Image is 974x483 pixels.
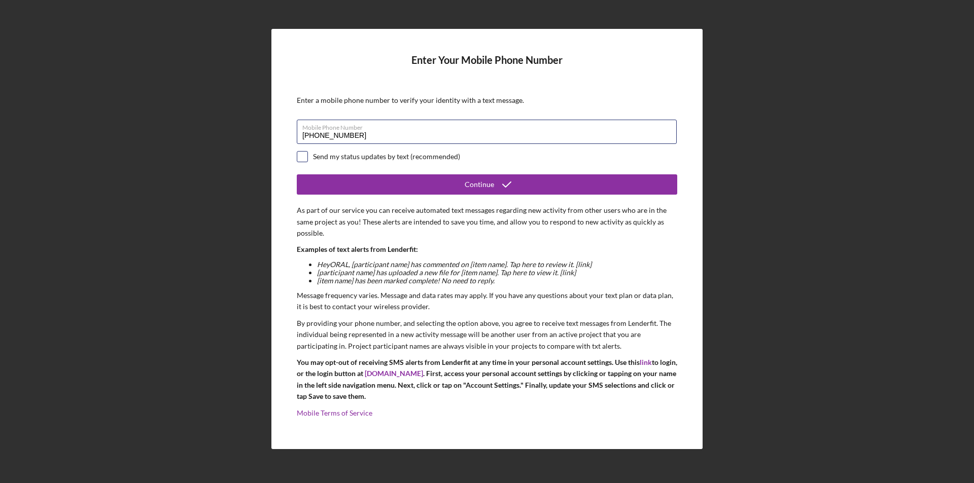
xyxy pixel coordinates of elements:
p: By providing your phone number, and selecting the option above, you agree to receive text message... [297,318,677,352]
label: Mobile Phone Number [302,120,677,131]
div: Continue [465,174,494,195]
p: Message frequency varies. Message and data rates may apply. If you have any questions about your ... [297,290,677,313]
li: Hey ORAL , [participant name] has commented on [item name]. Tap here to review it. [link] [317,261,677,269]
button: Continue [297,174,677,195]
div: Send my status updates by text (recommended) [313,153,460,161]
a: [DOMAIN_NAME] [365,369,423,378]
a: Mobile Terms of Service [297,408,372,417]
a: link [640,358,652,366]
li: [item name] has been marked complete! No need to reply. [317,277,677,285]
p: Examples of text alerts from Lenderfit: [297,244,677,255]
div: Enter a mobile phone number to verify your identity with a text message. [297,96,677,104]
h4: Enter Your Mobile Phone Number [297,54,677,81]
p: As part of our service you can receive automated text messages regarding new activity from other ... [297,205,677,239]
p: You may opt-out of receiving SMS alerts from Lenderfit at any time in your personal account setti... [297,357,677,402]
li: [participant name] has uploaded a new file for [item name]. Tap here to view it. [link] [317,269,677,277]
